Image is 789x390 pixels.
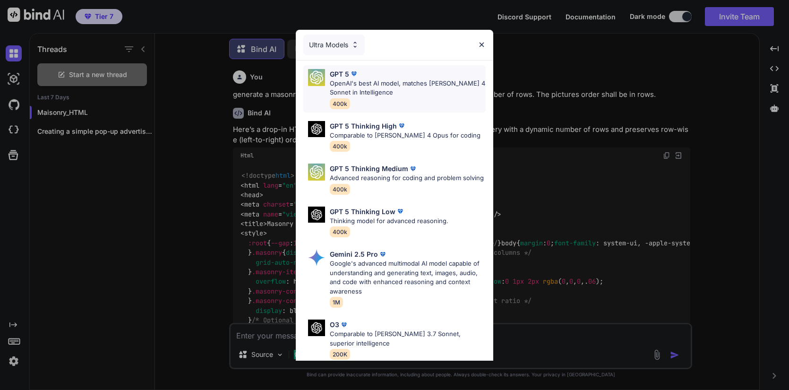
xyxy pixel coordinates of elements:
span: 400k [330,226,350,237]
img: premium [378,250,387,259]
img: Pick Models [308,164,325,181]
img: premium [408,164,418,173]
p: Gemini 2.5 Pro [330,249,378,259]
p: GPT 5 [330,69,349,79]
img: Pick Models [308,207,325,223]
p: Comparable to [PERSON_NAME] 4 Opus for coding [330,131,480,140]
img: premium [397,121,406,130]
img: Pick Models [351,41,359,49]
p: GPT 5 Thinking Medium [330,164,408,173]
p: Google's advanced multimodal AI model capable of understanding and generating text, images, audio... [330,259,486,296]
p: O3 [330,320,339,329]
span: 400k [330,141,350,152]
p: Comparable to [PERSON_NAME] 3.7 Sonnet, superior intelligence [330,329,486,348]
span: 1M [330,297,343,308]
p: GPT 5 Thinking Low [330,207,395,217]
img: Pick Models [308,320,325,336]
span: 200K [330,349,350,360]
div: Ultra Models [303,35,365,55]
img: premium [339,320,349,329]
img: premium [349,69,359,78]
p: Advanced reasoning for coding and problem solving [330,173,484,183]
span: 400k [330,98,350,109]
img: Pick Models [308,249,325,266]
img: premium [395,207,405,216]
p: OpenAI's best AI model, matches [PERSON_NAME] 4 Sonnet in Intelligence [330,79,486,97]
img: Pick Models [308,69,325,86]
img: close [478,41,486,49]
p: GPT 5 Thinking High [330,121,397,131]
p: Thinking model for advanced reasoning. [330,217,448,226]
span: 400k [330,184,350,195]
img: Pick Models [308,121,325,138]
